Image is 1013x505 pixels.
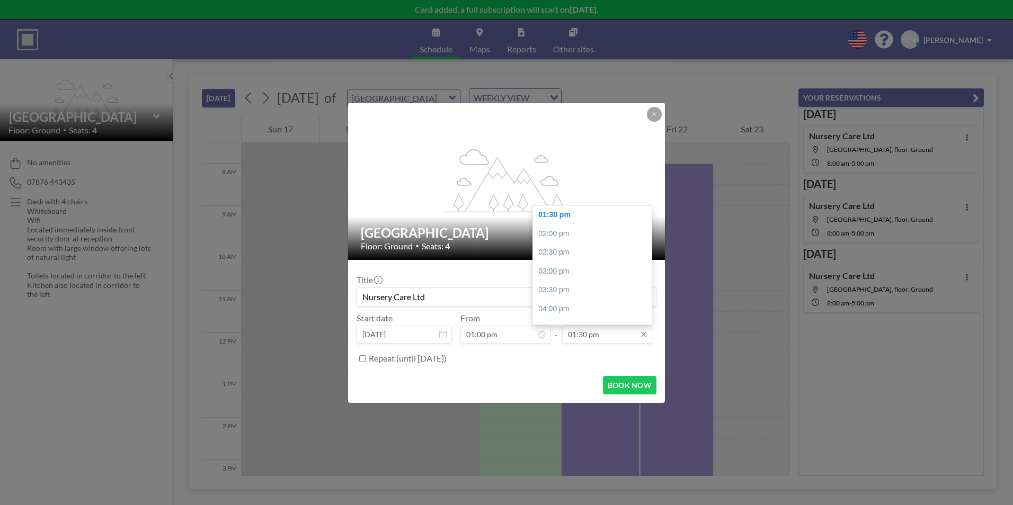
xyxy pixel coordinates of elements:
[361,241,413,251] span: Floor: Ground
[533,205,657,224] div: 01:30 pm
[369,353,447,364] label: Repeat (until [DATE])
[415,242,419,250] span: •
[533,319,657,338] div: 04:30 pm
[460,313,480,323] label: From
[361,225,653,241] h2: [GEOGRAPHIC_DATA]
[533,262,657,281] div: 03:00 pm
[533,224,657,244] div: 02:00 pm
[357,313,393,323] label: Start date
[533,300,657,319] div: 04:00 pm
[533,243,657,262] div: 02:30 pm
[603,376,656,394] button: BOOK NOW
[357,288,656,306] input: Kerry's reservation
[445,148,570,212] g: flex-grow: 1.2;
[533,281,657,300] div: 03:30 pm
[357,275,381,285] label: Title
[555,317,558,340] span: -
[422,241,450,251] span: Seats: 4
